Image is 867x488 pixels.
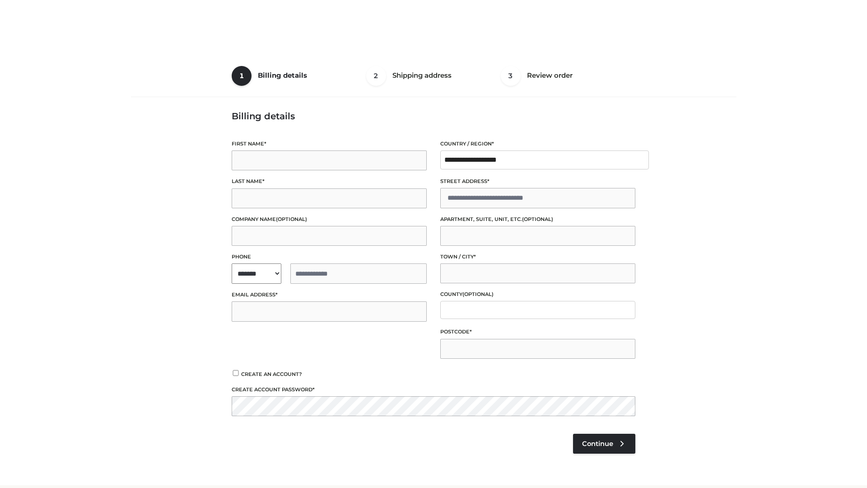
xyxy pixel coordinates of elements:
label: Email address [232,291,427,299]
span: 1 [232,66,252,86]
span: (optional) [276,216,307,222]
input: Create an account? [232,370,240,376]
span: 2 [366,66,386,86]
label: Postcode [440,328,635,336]
span: Shipping address [392,71,452,80]
span: (optional) [522,216,553,222]
span: Create an account? [241,371,302,377]
span: 3 [501,66,521,86]
span: Billing details [258,71,307,80]
a: Continue [573,434,635,454]
span: (optional) [462,291,494,297]
label: Country / Region [440,140,635,148]
label: Company name [232,215,427,224]
label: Town / City [440,253,635,261]
label: Last name [232,177,427,186]
span: Review order [527,71,573,80]
h3: Billing details [232,111,635,122]
label: Create account password [232,385,635,394]
label: Street address [440,177,635,186]
label: Phone [232,253,427,261]
label: County [440,290,635,299]
span: Continue [582,440,613,448]
label: First name [232,140,427,148]
label: Apartment, suite, unit, etc. [440,215,635,224]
